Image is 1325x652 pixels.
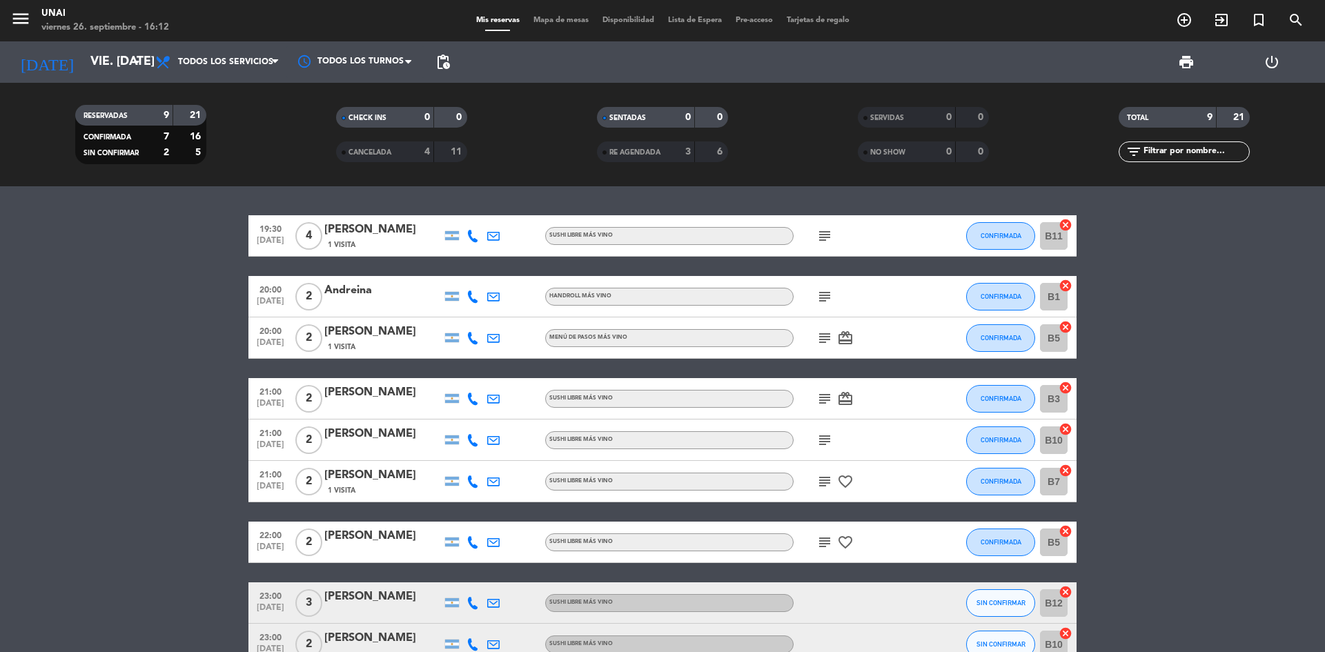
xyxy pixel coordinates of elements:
span: 2 [295,468,322,495]
i: cancel [1059,320,1072,334]
span: CONFIRMADA [981,395,1021,402]
strong: 0 [685,112,691,122]
i: subject [816,534,833,551]
i: power_settings_new [1264,54,1280,70]
span: 2 [295,324,322,352]
span: 1 Visita [328,485,355,496]
span: 19:30 [253,220,288,236]
strong: 21 [1233,112,1247,122]
span: CONFIRMADA [981,436,1021,444]
div: [PERSON_NAME] [324,384,442,402]
span: 23:00 [253,629,288,644]
span: CONFIRMADA [981,293,1021,300]
span: [DATE] [253,482,288,497]
span: Todos los servicios [178,57,273,67]
i: card_giftcard [837,391,854,407]
span: SUSHI LIBRE MÁS VINO [549,437,613,442]
i: arrow_drop_down [128,54,145,70]
span: SIN CONFIRMAR [84,150,139,157]
span: RESERVADAS [84,112,128,119]
span: SUSHI LIBRE MÁS VINO [549,233,613,238]
button: menu [10,8,31,34]
span: NO SHOW [870,149,905,156]
span: SUSHI LIBRE MÁS VINO [549,539,613,544]
i: exit_to_app [1213,12,1230,28]
span: TOTAL [1127,115,1148,121]
div: Unai [41,7,169,21]
button: CONFIRMADA [966,222,1035,250]
span: 20:00 [253,281,288,297]
strong: 21 [190,110,204,120]
span: pending_actions [435,54,451,70]
i: subject [816,228,833,244]
div: viernes 26. septiembre - 16:12 [41,21,169,34]
strong: 16 [190,132,204,141]
span: SUSHI LIBRE MÁS VINO [549,395,613,401]
span: CONFIRMADA [981,334,1021,342]
span: MENÚ DE PASOS MÁS VINO [549,335,627,340]
i: cancel [1059,381,1072,395]
span: SUSHI LIBRE MÁS VINO [549,600,613,605]
strong: 2 [164,148,169,157]
span: CHECK INS [349,115,386,121]
strong: 5 [195,148,204,157]
strong: 9 [164,110,169,120]
span: 21:00 [253,424,288,440]
i: cancel [1059,626,1072,640]
strong: 0 [946,147,952,157]
span: Tarjetas de regalo [780,17,856,24]
i: cancel [1059,422,1072,436]
strong: 0 [424,112,430,122]
span: [DATE] [253,338,288,354]
span: SIN CONFIRMAR [976,640,1025,648]
span: [DATE] [253,542,288,558]
button: CONFIRMADA [966,324,1035,352]
i: filter_list [1126,144,1142,160]
strong: 3 [685,147,691,157]
span: [DATE] [253,603,288,619]
span: RE AGENDADA [609,149,660,156]
div: [PERSON_NAME] [324,588,442,606]
i: turned_in_not [1250,12,1267,28]
div: [PERSON_NAME] [324,425,442,443]
span: Pre-acceso [729,17,780,24]
span: 3 [295,589,322,617]
i: cancel [1059,585,1072,599]
i: menu [10,8,31,29]
i: [DATE] [10,47,84,77]
span: CANCELADA [349,149,391,156]
div: [PERSON_NAME] [324,323,442,341]
strong: 0 [456,112,464,122]
span: HANDROLL MÁS VINO [549,293,611,299]
span: 23:00 [253,587,288,603]
div: [PERSON_NAME] [324,466,442,484]
span: 21:00 [253,466,288,482]
strong: 0 [946,112,952,122]
i: search [1288,12,1304,28]
span: 20:00 [253,322,288,338]
span: 1 Visita [328,342,355,353]
span: Lista de Espera [661,17,729,24]
div: [PERSON_NAME] [324,527,442,545]
i: subject [816,288,833,305]
button: CONFIRMADA [966,283,1035,310]
span: print [1178,54,1195,70]
input: Filtrar por nombre... [1142,144,1249,159]
span: Mapa de mesas [527,17,596,24]
div: [PERSON_NAME] [324,629,442,647]
span: 1 Visita [328,239,355,250]
button: CONFIRMADA [966,385,1035,413]
span: Mis reservas [469,17,527,24]
span: SERVIDAS [870,115,904,121]
span: 22:00 [253,526,288,542]
i: subject [816,473,833,490]
span: SUSHI LIBRE MÁS VINO [549,641,613,646]
span: Disponibilidad [596,17,661,24]
span: SENTADAS [609,115,646,121]
i: cancel [1059,524,1072,538]
i: cancel [1059,218,1072,232]
div: LOG OUT [1229,41,1315,83]
div: [PERSON_NAME] [324,221,442,239]
strong: 6 [717,147,725,157]
i: favorite_border [837,473,854,490]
